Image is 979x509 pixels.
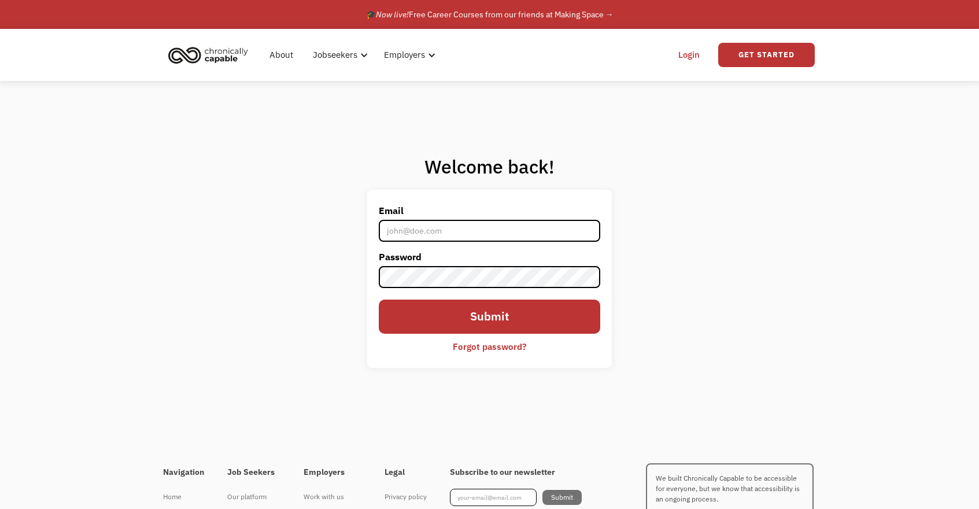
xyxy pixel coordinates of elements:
a: Forgot password? [444,337,535,356]
label: Password [379,248,600,266]
a: Home [163,489,204,505]
a: Work with us [304,489,361,505]
form: Footer Newsletter [450,489,582,506]
div: Jobseekers [306,36,371,73]
a: About [263,36,300,73]
div: Employers [377,36,439,73]
h4: Navigation [163,467,204,478]
a: Get Started [718,43,815,67]
h4: Job Seekers [227,467,280,478]
div: 🎓 Free Career Courses from our friends at Making Space → [366,8,614,21]
div: Home [163,490,204,504]
a: Our platform [227,489,280,505]
img: Chronically Capable logo [165,42,252,68]
div: Privacy policy [385,490,427,504]
div: Work with us [304,490,361,504]
h4: Legal [385,467,427,478]
form: Email Form 2 [379,201,600,356]
div: Jobseekers [313,48,357,62]
h4: Employers [304,467,361,478]
h1: Welcome back! [367,155,612,178]
input: your-email@email.com [450,489,537,506]
a: home [165,42,257,68]
div: Employers [384,48,425,62]
div: Forgot password? [453,340,526,353]
h4: Subscribe to our newsletter [450,467,582,478]
input: john@doe.com [379,220,600,242]
label: Email [379,201,600,220]
div: Our platform [227,490,280,504]
input: Submit [542,490,582,505]
a: Privacy policy [385,489,427,505]
em: Now live! [376,9,409,20]
a: Login [671,36,707,73]
input: Submit [379,300,600,334]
